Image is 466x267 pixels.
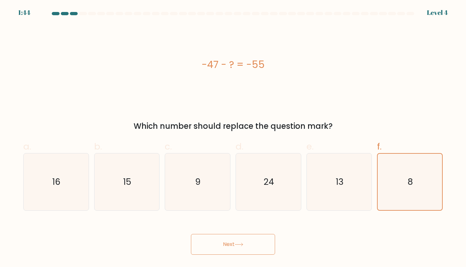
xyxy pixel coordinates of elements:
[165,140,172,153] span: c.
[236,140,243,153] span: d.
[18,8,30,17] div: 1:44
[123,176,131,188] text: 15
[191,234,275,255] button: Next
[94,140,102,153] span: b.
[377,140,382,153] span: f.
[195,176,201,188] text: 9
[53,176,61,188] text: 16
[264,176,274,188] text: 24
[27,120,439,132] div: Which number should replace the question mark?
[23,140,31,153] span: a.
[427,8,448,17] div: Level 4
[23,57,443,72] div: -47 - ? = -55
[336,176,344,188] text: 13
[408,176,413,188] text: 8
[306,140,314,153] span: e.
